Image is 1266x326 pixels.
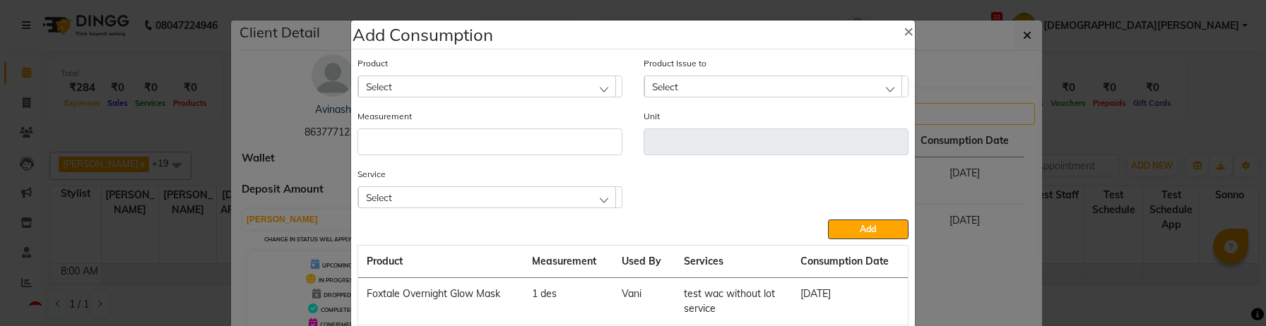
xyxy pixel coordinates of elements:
label: Service [357,168,386,181]
th: Consumption Date [792,246,908,278]
td: Foxtale Overnight Glow Mask [358,278,523,325]
span: × [904,20,913,41]
span: Select [652,80,678,92]
th: Product [358,246,523,278]
th: Services [675,246,792,278]
span: Select [366,191,392,203]
label: Product Issue to [644,57,706,70]
label: Measurement [357,110,412,123]
span: Select [366,80,392,92]
td: 1 des [523,278,613,325]
td: [DATE] [792,278,908,325]
button: Add [828,219,909,239]
h4: Add Consumption [353,22,493,47]
label: Unit [644,110,660,123]
span: Add [860,224,876,234]
th: Measurement [523,246,613,278]
td: Vani [613,278,675,325]
td: test wac without lot service [675,278,792,325]
button: Close [892,11,925,50]
th: Used By [613,246,675,278]
label: Product [357,57,388,70]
